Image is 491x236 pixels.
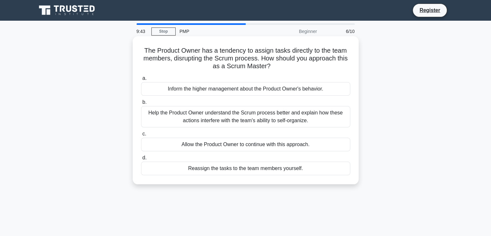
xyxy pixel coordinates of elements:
span: c. [142,131,146,136]
h5: The Product Owner has a tendency to assign tasks directly to the team members, disrupting the Scr... [140,47,351,70]
div: 6/10 [321,25,359,38]
div: 9:43 [133,25,151,38]
span: a. [142,75,147,81]
div: Help the Product Owner understand the Scrum process better and explain how these actions interfer... [141,106,350,127]
a: Register [415,6,444,14]
span: d. [142,155,147,160]
div: Reassign the tasks to the team members yourself. [141,162,350,175]
div: Inform the higher management about the Product Owner's behavior. [141,82,350,96]
div: Allow the Product Owner to continue with this approach. [141,138,350,151]
div: Beginner [264,25,321,38]
span: b. [142,99,147,105]
div: PMP [176,25,264,38]
a: Stop [151,27,176,36]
